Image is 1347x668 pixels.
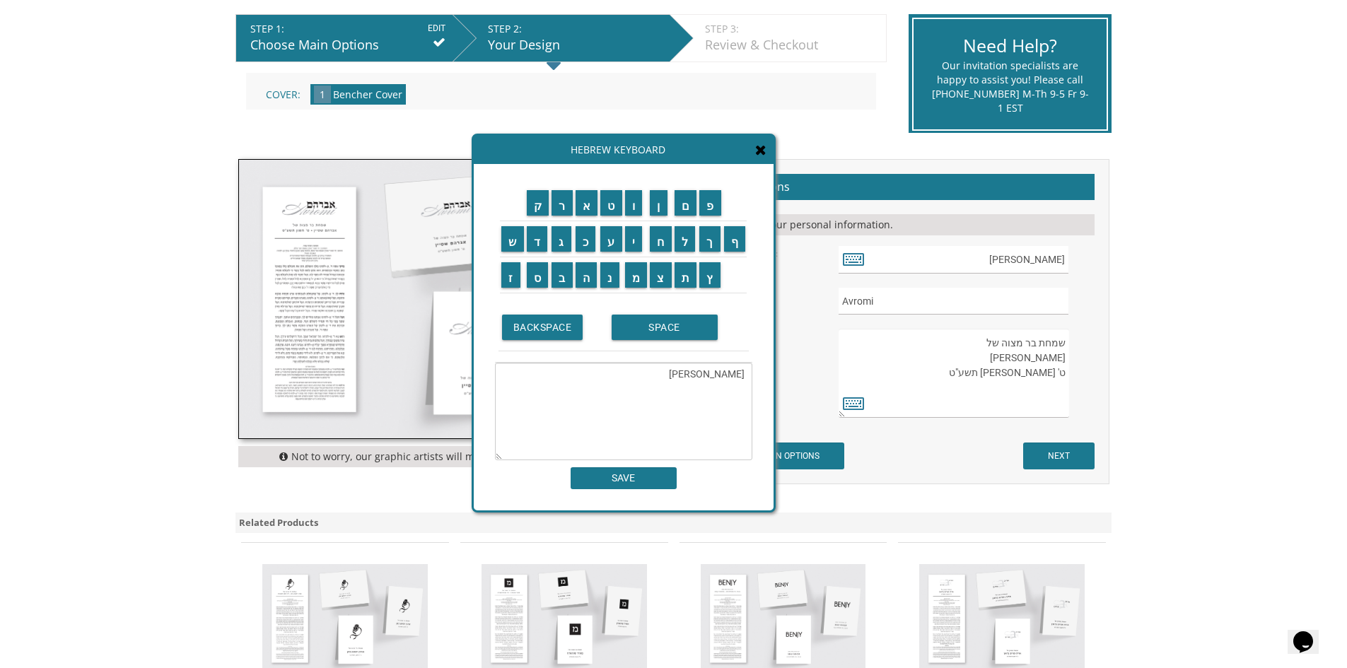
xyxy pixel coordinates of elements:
[235,512,1112,533] div: Related Products
[705,22,879,36] div: STEP 3:
[527,190,549,216] input: ק
[705,36,879,54] div: Review & Checkout
[675,262,697,288] input: ת
[650,190,667,216] input: ן
[552,262,573,288] input: ב
[625,190,643,216] input: ו
[266,88,301,101] span: Cover:
[625,262,648,288] input: מ
[488,36,663,54] div: Your Design
[238,446,663,467] div: Not to worry, our graphic artists will mock it up and send you a proof!
[474,136,774,164] div: Hebrew Keyboard
[502,315,583,340] input: BACKSPACE
[600,226,622,252] input: ע
[250,36,445,54] div: Choose Main Options
[501,262,520,288] input: ז
[625,226,643,252] input: י
[931,59,1089,115] div: Our invitation specialists are happy to assist you! Please call [PHONE_NUMBER] M-Th 9-5 Fr 9-1 EST
[699,190,721,216] input: פ
[612,315,718,340] input: SPACE
[650,262,672,288] input: צ
[1288,611,1333,654] iframe: chat widget
[675,190,697,216] input: ם
[650,226,672,252] input: ח
[239,160,663,438] img: cbstyle1.jpg
[724,226,746,252] input: ף
[527,226,548,252] input: ד
[571,467,677,489] input: SAVE
[333,88,402,101] span: Bencher Cover
[699,214,1095,235] div: Please fill in your personal information.
[314,86,331,103] span: 1
[675,226,696,252] input: ל
[1023,443,1095,469] input: NEXT
[699,262,721,288] input: ץ
[600,262,619,288] input: נ
[428,22,445,35] input: EDIT
[552,190,573,216] input: ר
[839,329,1068,418] textarea: שמחת בר מצוה של [PERSON_NAME] ט' [PERSON_NAME] תשע"ט
[527,262,549,288] input: ס
[699,226,721,252] input: ך
[576,190,598,216] input: א
[501,226,524,252] input: ש
[931,33,1089,59] div: Need Help?
[488,22,663,36] div: STEP 2:
[552,226,571,252] input: ג
[250,22,445,36] div: STEP 1:
[576,262,597,288] input: ה
[600,190,622,216] input: ט
[576,226,596,252] input: כ
[699,174,1095,201] h2: Customizations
